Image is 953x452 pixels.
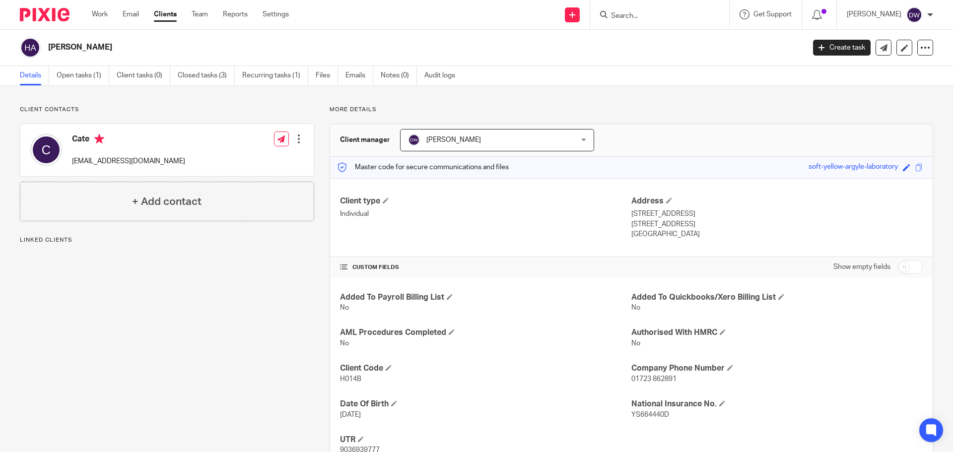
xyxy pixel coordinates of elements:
a: Reports [223,9,248,19]
a: Settings [263,9,289,19]
h2: [PERSON_NAME] [48,42,648,53]
a: Audit logs [424,66,463,85]
i: Primary [94,134,104,144]
a: Work [92,9,108,19]
label: Show empty fields [833,262,890,272]
p: More details [330,106,933,114]
a: Notes (0) [381,66,417,85]
a: Open tasks (1) [57,66,109,85]
h4: Client Code [340,363,631,374]
h3: Client manager [340,135,390,145]
p: [STREET_ADDRESS] [631,219,923,229]
p: Master code for secure communications and files [338,162,509,172]
a: Emails [345,66,373,85]
p: [PERSON_NAME] [847,9,901,19]
h4: CUSTOM FIELDS [340,263,631,271]
p: Linked clients [20,236,314,244]
a: Client tasks (0) [117,66,170,85]
input: Search [610,12,699,21]
p: [STREET_ADDRESS] [631,209,923,219]
a: Recurring tasks (1) [242,66,308,85]
span: No [340,304,349,311]
span: [PERSON_NAME] [426,136,481,143]
span: YS664440D [631,411,669,418]
span: [DATE] [340,411,361,418]
span: No [631,340,640,347]
span: No [631,304,640,311]
a: Files [316,66,338,85]
h4: Cate [72,134,185,146]
img: Pixie [20,8,69,21]
img: svg%3E [30,134,62,166]
a: Create task [813,40,871,56]
div: soft-yellow-argyle-laboratory [809,162,898,173]
h4: National Insurance No. [631,399,923,409]
h4: Date Of Birth [340,399,631,409]
h4: Authorised With HMRC [631,327,923,338]
a: Team [192,9,208,19]
a: Details [20,66,49,85]
span: No [340,340,349,347]
img: svg%3E [408,134,420,146]
p: [EMAIL_ADDRESS][DOMAIN_NAME] [72,156,185,166]
span: H014B [340,376,361,383]
a: Email [123,9,139,19]
p: [GEOGRAPHIC_DATA] [631,229,923,239]
a: Clients [154,9,177,19]
h4: Client type [340,196,631,206]
a: Closed tasks (3) [178,66,235,85]
h4: + Add contact [132,194,202,209]
h4: UTR [340,435,631,445]
span: 01723 862891 [631,376,677,383]
img: svg%3E [906,7,922,23]
h4: Address [631,196,923,206]
img: svg%3E [20,37,41,58]
p: Client contacts [20,106,314,114]
span: Get Support [753,11,792,18]
h4: Company Phone Number [631,363,923,374]
h4: Added To Quickbooks/Xero Billing List [631,292,923,303]
h4: AML Procedures Completed [340,327,631,338]
p: Individual [340,209,631,219]
h4: Added To Payroll Billing List [340,292,631,303]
